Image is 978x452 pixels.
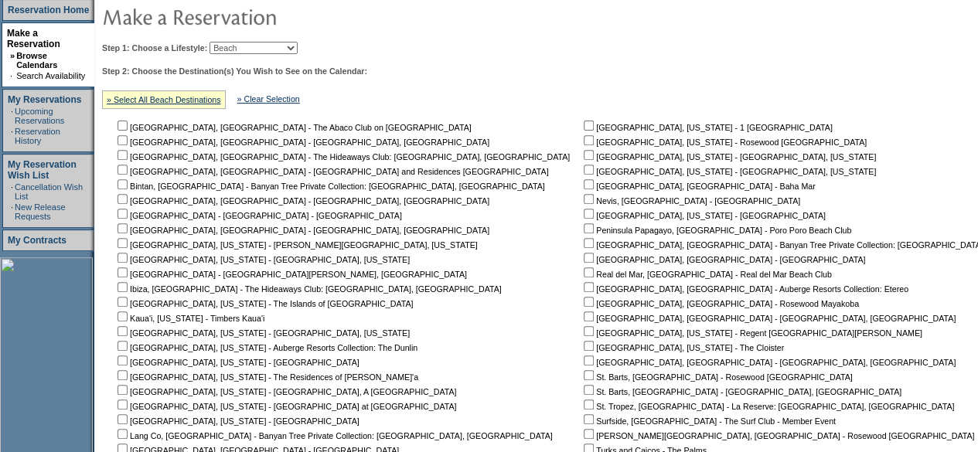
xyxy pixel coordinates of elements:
[114,431,553,440] nobr: Lang Co, [GEOGRAPHIC_DATA] - Banyan Tree Private Collection: [GEOGRAPHIC_DATA], [GEOGRAPHIC_DATA]
[237,94,300,104] a: » Clear Selection
[8,5,89,15] a: Reservation Home
[581,138,867,147] nobr: [GEOGRAPHIC_DATA], [US_STATE] - Rosewood [GEOGRAPHIC_DATA]
[102,43,207,53] b: Step 1: Choose a Lifestyle:
[114,284,502,294] nobr: Ibiza, [GEOGRAPHIC_DATA] - The Hideaways Club: [GEOGRAPHIC_DATA], [GEOGRAPHIC_DATA]
[15,182,83,201] a: Cancellation Wish List
[581,255,865,264] nobr: [GEOGRAPHIC_DATA], [GEOGRAPHIC_DATA] - [GEOGRAPHIC_DATA]
[114,123,472,132] nobr: [GEOGRAPHIC_DATA], [GEOGRAPHIC_DATA] - The Abaco Club on [GEOGRAPHIC_DATA]
[114,299,413,308] nobr: [GEOGRAPHIC_DATA], [US_STATE] - The Islands of [GEOGRAPHIC_DATA]
[114,358,360,367] nobr: [GEOGRAPHIC_DATA], [US_STATE] - [GEOGRAPHIC_DATA]
[581,123,833,132] nobr: [GEOGRAPHIC_DATA], [US_STATE] - 1 [GEOGRAPHIC_DATA]
[114,240,478,250] nobr: [GEOGRAPHIC_DATA], [US_STATE] - [PERSON_NAME][GEOGRAPHIC_DATA], [US_STATE]
[114,152,570,161] nobr: [GEOGRAPHIC_DATA], [GEOGRAPHIC_DATA] - The Hideaways Club: [GEOGRAPHIC_DATA], [GEOGRAPHIC_DATA]
[102,66,367,76] b: Step 2: Choose the Destination(s) You Wish to See on the Calendar:
[7,28,60,49] a: Make a Reservation
[8,235,66,246] a: My Contracts
[114,196,489,206] nobr: [GEOGRAPHIC_DATA], [GEOGRAPHIC_DATA] - [GEOGRAPHIC_DATA], [GEOGRAPHIC_DATA]
[107,95,221,104] a: » Select All Beach Destinations
[581,314,956,323] nobr: [GEOGRAPHIC_DATA], [GEOGRAPHIC_DATA] - [GEOGRAPHIC_DATA], [GEOGRAPHIC_DATA]
[114,314,264,323] nobr: Kaua'i, [US_STATE] - Timbers Kaua'i
[581,431,974,440] nobr: [PERSON_NAME][GEOGRAPHIC_DATA], [GEOGRAPHIC_DATA] - Rosewood [GEOGRAPHIC_DATA]
[581,343,784,352] nobr: [GEOGRAPHIC_DATA], [US_STATE] - The Cloister
[581,211,826,220] nobr: [GEOGRAPHIC_DATA], [US_STATE] - [GEOGRAPHIC_DATA]
[581,196,800,206] nobr: Nevis, [GEOGRAPHIC_DATA] - [GEOGRAPHIC_DATA]
[114,402,456,411] nobr: [GEOGRAPHIC_DATA], [US_STATE] - [GEOGRAPHIC_DATA] at [GEOGRAPHIC_DATA]
[114,211,402,220] nobr: [GEOGRAPHIC_DATA] - [GEOGRAPHIC_DATA] - [GEOGRAPHIC_DATA]
[581,270,832,279] nobr: Real del Mar, [GEOGRAPHIC_DATA] - Real del Mar Beach Club
[581,152,876,161] nobr: [GEOGRAPHIC_DATA], [US_STATE] - [GEOGRAPHIC_DATA], [US_STATE]
[10,51,15,60] b: »
[581,328,922,338] nobr: [GEOGRAPHIC_DATA], [US_STATE] - Regent [GEOGRAPHIC_DATA][PERSON_NAME]
[581,387,901,396] nobr: St. Barts, [GEOGRAPHIC_DATA] - [GEOGRAPHIC_DATA], [GEOGRAPHIC_DATA]
[114,343,417,352] nobr: [GEOGRAPHIC_DATA], [US_STATE] - Auberge Resorts Collection: The Dunlin
[8,159,77,181] a: My Reservation Wish List
[581,416,836,426] nobr: Surfside, [GEOGRAPHIC_DATA] - The Surf Club - Member Event
[16,71,85,80] a: Search Availability
[8,94,81,105] a: My Reservations
[11,182,13,201] td: ·
[11,202,13,221] td: ·
[114,328,410,338] nobr: [GEOGRAPHIC_DATA], [US_STATE] - [GEOGRAPHIC_DATA], [US_STATE]
[11,127,13,145] td: ·
[114,255,410,264] nobr: [GEOGRAPHIC_DATA], [US_STATE] - [GEOGRAPHIC_DATA], [US_STATE]
[581,226,851,235] nobr: Peninsula Papagayo, [GEOGRAPHIC_DATA] - Poro Poro Beach Club
[114,226,489,235] nobr: [GEOGRAPHIC_DATA], [GEOGRAPHIC_DATA] - [GEOGRAPHIC_DATA], [GEOGRAPHIC_DATA]
[114,270,467,279] nobr: [GEOGRAPHIC_DATA] - [GEOGRAPHIC_DATA][PERSON_NAME], [GEOGRAPHIC_DATA]
[581,284,908,294] nobr: [GEOGRAPHIC_DATA], [GEOGRAPHIC_DATA] - Auberge Resorts Collection: Etereo
[581,299,859,308] nobr: [GEOGRAPHIC_DATA], [GEOGRAPHIC_DATA] - Rosewood Mayakoba
[102,1,411,32] img: pgTtlMakeReservation.gif
[581,372,852,382] nobr: St. Barts, [GEOGRAPHIC_DATA] - Rosewood [GEOGRAPHIC_DATA]
[114,138,489,147] nobr: [GEOGRAPHIC_DATA], [GEOGRAPHIC_DATA] - [GEOGRAPHIC_DATA], [GEOGRAPHIC_DATA]
[581,402,954,411] nobr: St. Tropez, [GEOGRAPHIC_DATA] - La Reserve: [GEOGRAPHIC_DATA], [GEOGRAPHIC_DATA]
[114,387,456,396] nobr: [GEOGRAPHIC_DATA], [US_STATE] - [GEOGRAPHIC_DATA], A [GEOGRAPHIC_DATA]
[114,167,548,176] nobr: [GEOGRAPHIC_DATA], [GEOGRAPHIC_DATA] - [GEOGRAPHIC_DATA] and Residences [GEOGRAPHIC_DATA]
[11,107,13,125] td: ·
[15,127,60,145] a: Reservation History
[15,202,65,221] a: New Release Requests
[10,71,15,80] td: ·
[15,107,64,125] a: Upcoming Reservations
[16,51,57,70] a: Browse Calendars
[581,167,876,176] nobr: [GEOGRAPHIC_DATA], [US_STATE] - [GEOGRAPHIC_DATA], [US_STATE]
[581,182,815,191] nobr: [GEOGRAPHIC_DATA], [GEOGRAPHIC_DATA] - Baha Mar
[114,372,418,382] nobr: [GEOGRAPHIC_DATA], [US_STATE] - The Residences of [PERSON_NAME]'a
[114,416,360,426] nobr: [GEOGRAPHIC_DATA], [US_STATE] - [GEOGRAPHIC_DATA]
[114,182,545,191] nobr: Bintan, [GEOGRAPHIC_DATA] - Banyan Tree Private Collection: [GEOGRAPHIC_DATA], [GEOGRAPHIC_DATA]
[581,358,956,367] nobr: [GEOGRAPHIC_DATA], [GEOGRAPHIC_DATA] - [GEOGRAPHIC_DATA], [GEOGRAPHIC_DATA]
